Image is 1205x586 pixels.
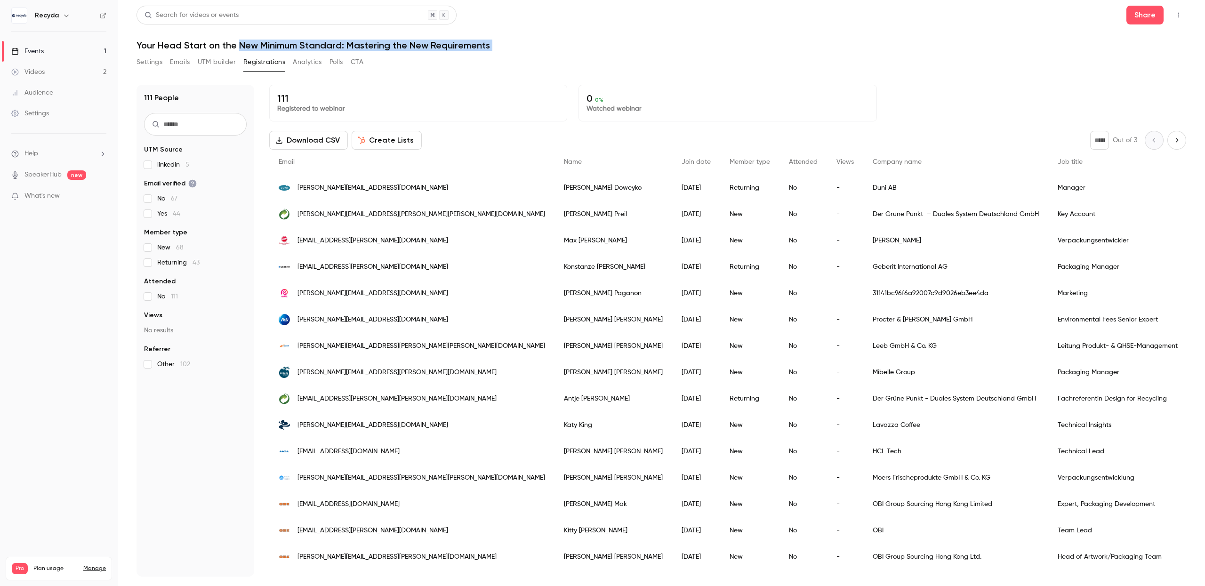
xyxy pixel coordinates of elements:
[827,359,863,385] div: -
[279,472,290,483] img: moers-frischeprodukte.de
[595,96,603,103] span: 0 %
[779,517,827,544] div: No
[144,145,247,369] section: facet-groups
[863,517,1048,544] div: OBI
[672,385,720,412] div: [DATE]
[827,491,863,517] div: -
[144,228,187,237] span: Member type
[279,314,290,325] img: pg.com
[277,93,559,104] p: 111
[171,195,177,202] span: 67
[554,385,672,412] div: Antje [PERSON_NAME]
[24,149,38,159] span: Help
[157,292,178,301] span: No
[827,175,863,201] div: -
[863,333,1048,359] div: Leeb GmbH & Co. KG
[672,227,720,254] div: [DATE]
[672,280,720,306] div: [DATE]
[11,149,106,159] li: help-dropdown-opener
[827,544,863,570] div: -
[863,412,1048,438] div: Lavazza Coffee
[297,552,497,562] span: [PERSON_NAME][EMAIL_ADDRESS][PERSON_NAME][DOMAIN_NAME]
[720,465,779,491] div: New
[720,385,779,412] div: Returning
[198,55,236,70] button: UTM builder
[672,517,720,544] div: [DATE]
[672,254,720,280] div: [DATE]
[1126,6,1164,24] button: Share
[144,326,247,335] p: No results
[83,565,106,572] a: Manage
[297,236,448,246] span: [EMAIL_ADDRESS][PERSON_NAME][DOMAIN_NAME]
[720,175,779,201] div: Returning
[176,244,184,251] span: 68
[720,254,779,280] div: Returning
[863,491,1048,517] div: OBI Group Sourcing Hong Kong Limited
[329,55,343,70] button: Polls
[586,93,868,104] p: 0
[1167,131,1186,150] button: Next page
[297,368,497,377] span: [PERSON_NAME][EMAIL_ADDRESS][PERSON_NAME][DOMAIN_NAME]
[554,306,672,333] div: [PERSON_NAME] [PERSON_NAME]
[554,359,672,385] div: [PERSON_NAME] [PERSON_NAME]
[171,293,178,300] span: 111
[11,67,45,77] div: Videos
[564,159,582,165] span: Name
[297,262,448,272] span: [EMAIL_ADDRESS][PERSON_NAME][DOMAIN_NAME]
[279,209,290,220] img: gruener-punkt.de
[827,254,863,280] div: -
[279,235,290,246] img: zott.de
[720,201,779,227] div: New
[720,412,779,438] div: New
[672,491,720,517] div: [DATE]
[554,227,672,254] div: Max [PERSON_NAME]
[720,333,779,359] div: New
[682,159,711,165] span: Join date
[157,160,189,169] span: linkedin
[157,243,184,252] span: New
[863,227,1048,254] div: [PERSON_NAME]
[157,360,190,369] span: Other
[243,55,285,70] button: Registrations
[297,209,545,219] span: [PERSON_NAME][EMAIL_ADDRESS][PERSON_NAME][PERSON_NAME][DOMAIN_NAME]
[554,517,672,544] div: Kitty [PERSON_NAME]
[554,333,672,359] div: [PERSON_NAME] [PERSON_NAME]
[157,194,177,203] span: No
[1058,159,1083,165] span: Job title
[277,104,559,113] p: Registered to webinar
[779,359,827,385] div: No
[779,491,827,517] div: No
[873,159,922,165] span: Company name
[144,179,197,188] span: Email verified
[789,159,818,165] span: Attended
[827,438,863,465] div: -
[779,306,827,333] div: No
[279,551,290,562] img: obisourcing.com
[351,55,363,70] button: CTA
[827,517,863,544] div: -
[720,280,779,306] div: New
[554,201,672,227] div: [PERSON_NAME] Preil
[297,183,448,193] span: [PERSON_NAME][EMAIL_ADDRESS][DOMAIN_NAME]
[554,491,672,517] div: [PERSON_NAME] Mak
[193,259,200,266] span: 43
[672,465,720,491] div: [DATE]
[827,385,863,412] div: -
[779,254,827,280] div: No
[827,465,863,491] div: -
[297,420,448,430] span: [PERSON_NAME][EMAIL_ADDRESS][DOMAIN_NAME]
[827,333,863,359] div: -
[672,306,720,333] div: [DATE]
[137,40,1186,51] h1: Your Head Start on the New Minimum Standard: Mastering the New Requirements
[269,131,348,150] button: Download CSV
[279,367,290,378] img: mibellegroup.com
[779,385,827,412] div: No
[144,92,179,104] h1: 111 People
[836,159,854,165] span: Views
[279,525,290,536] img: obisourcing.com
[279,446,290,457] img: hcltech.com
[554,412,672,438] div: Katy King
[672,544,720,570] div: [DATE]
[352,131,422,150] button: Create Lists
[554,254,672,280] div: Konstanze [PERSON_NAME]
